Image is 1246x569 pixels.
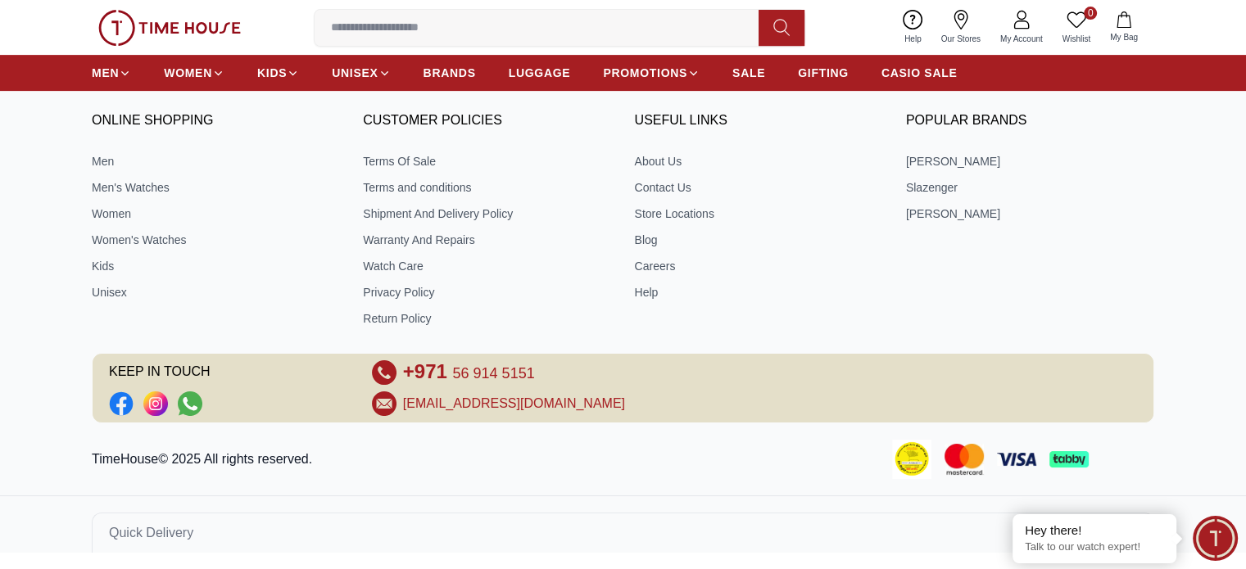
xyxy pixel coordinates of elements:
div: Chat Widget [1193,516,1238,561]
a: Shipment And Delivery Policy [363,205,611,222]
a: WOMEN [164,58,224,88]
a: 0Wishlist [1053,7,1100,48]
a: KIDS [257,58,299,88]
h3: CUSTOMER POLICIES [363,109,611,133]
span: WOMEN [164,65,212,81]
span: GIFTING [798,65,849,81]
img: Mastercard [945,444,984,474]
span: SALE [732,65,765,81]
a: GIFTING [798,58,849,88]
a: CASIO SALE [881,58,958,88]
h3: ONLINE SHOPPING [92,109,340,133]
span: KEEP IN TOUCH [109,360,349,385]
span: KIDS [257,65,287,81]
a: +971 56 914 5151 [403,360,535,385]
a: Unisex [92,284,340,300]
a: Careers [635,258,883,274]
a: Help [895,7,931,48]
a: Men's Watches [92,179,340,196]
span: UNISEX [332,65,378,81]
button: Quick Delivery [92,513,1154,553]
p: Talk to our watch expert! [1025,540,1164,554]
a: BRANDS [424,58,476,88]
span: MEN [92,65,119,81]
a: Watch Care [363,258,611,274]
h3: Popular Brands [906,109,1154,133]
li: Facebook [109,391,134,416]
a: Social Link [178,391,202,416]
a: Women's Watches [92,232,340,248]
span: 56 914 5151 [452,365,534,382]
span: 0 [1084,7,1097,20]
img: Tamara Payment [1102,453,1141,466]
a: Terms Of Sale [363,153,611,169]
a: Social Link [109,391,134,416]
a: [PERSON_NAME] [906,205,1154,222]
a: Kids [92,258,340,274]
span: LUGGAGE [509,65,571,81]
span: Help [898,33,928,45]
a: Our Stores [931,7,990,48]
a: Store Locations [635,205,883,222]
span: PROMOTIONS [603,65,687,81]
img: Tabby Payment [1049,451,1089,467]
a: About Us [635,153,883,169]
span: My Bag [1103,31,1144,43]
a: Return Policy [363,310,611,327]
span: Wishlist [1056,33,1097,45]
img: Visa [997,453,1036,465]
img: ... [98,10,241,46]
a: SALE [732,58,765,88]
a: LUGGAGE [509,58,571,88]
a: Slazenger [906,179,1154,196]
a: Men [92,153,340,169]
a: PROMOTIONS [603,58,700,88]
a: UNISEX [332,58,390,88]
a: [EMAIL_ADDRESS][DOMAIN_NAME] [403,394,625,413]
span: CASIO SALE [881,65,958,81]
span: Our Stores [935,33,987,45]
a: MEN [92,58,131,88]
a: [PERSON_NAME] [906,153,1154,169]
p: TimeHouse© 2025 All rights reserved. [92,449,319,469]
button: My Bag [1100,8,1148,47]
a: Privacy Policy [363,284,611,300]
a: Warranty And Repairs [363,232,611,248]
span: My Account [994,33,1049,45]
div: Hey there! [1025,522,1164,539]
a: Social Link [143,391,168,416]
a: Terms and conditions [363,179,611,196]
span: BRANDS [424,65,476,81]
span: Quick Delivery [109,523,193,543]
h3: USEFUL LINKS [635,109,883,133]
img: Consumer Payment [892,440,931,479]
a: Blog [635,232,883,248]
a: Help [635,284,883,300]
a: Contact Us [635,179,883,196]
a: Women [92,205,340,222]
